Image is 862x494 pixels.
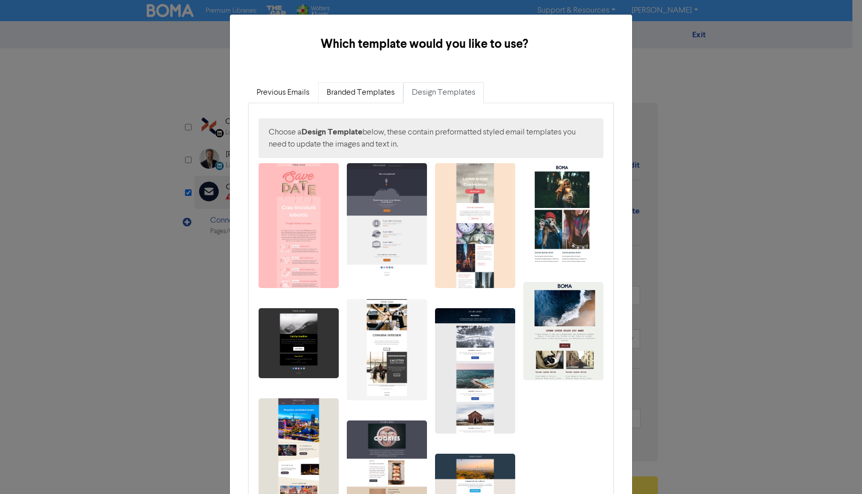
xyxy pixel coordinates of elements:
[318,82,403,103] a: Branded Templates
[248,82,318,103] a: Previous Emails
[403,82,484,103] a: Design Templates
[269,126,593,151] span: Choose a below, these contain preformatted styled email templates you need to update the images a...
[301,127,362,137] b: Design Template
[812,446,862,494] iframe: Chat Widget
[238,35,611,53] h5: Which template would you like to use?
